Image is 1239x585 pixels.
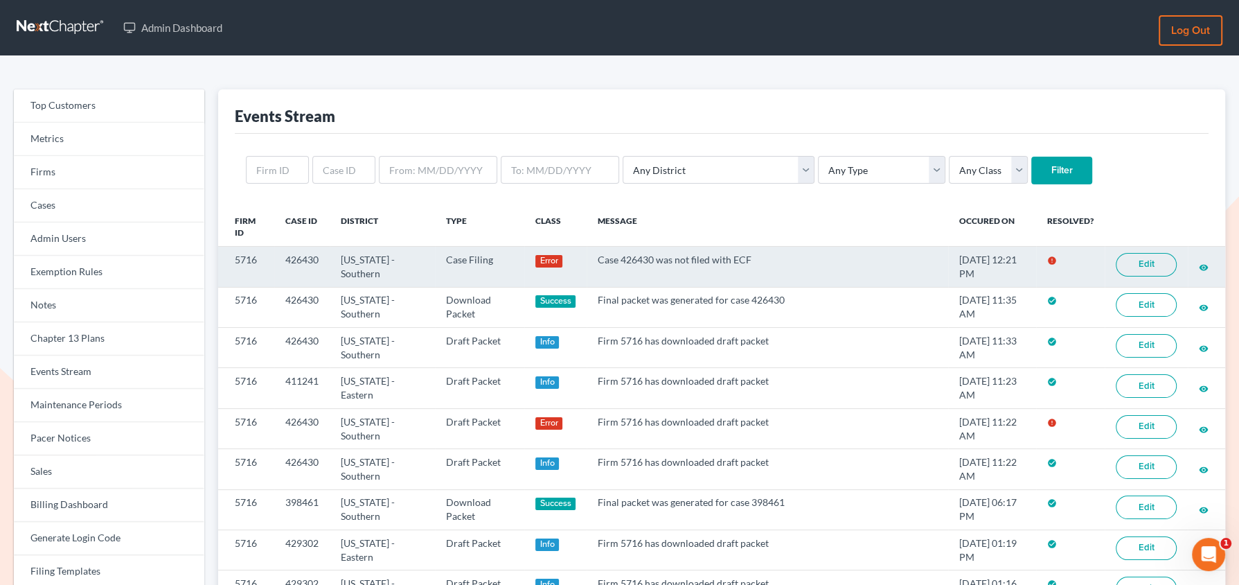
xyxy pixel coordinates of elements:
[948,408,1036,448] td: [DATE] 11:22 AM
[535,336,559,349] div: Info
[587,408,948,448] td: Firm 5716 has downloaded draft packet
[312,156,375,184] input: Case ID
[379,156,497,184] input: From: MM/DD/YYYY
[948,449,1036,489] td: [DATE] 11:22 AM
[1116,334,1177,358] a: Edit
[14,489,204,522] a: Billing Dashboard
[435,328,525,368] td: Draft Packet
[587,328,948,368] td: Firm 5716 has downloaded draft packet
[218,328,274,368] td: 5716
[14,123,204,156] a: Metrics
[1199,384,1209,394] i: visibility
[1199,463,1209,475] a: visibility
[1047,256,1057,265] i: error
[14,89,204,123] a: Top Customers
[235,106,335,126] div: Events Stream
[524,207,587,247] th: Class
[1116,253,1177,277] a: Edit
[535,255,562,268] div: Error
[435,530,525,570] td: Draft Packet
[435,489,525,530] td: Download Packet
[14,522,204,555] a: Generate Login Code
[330,207,434,247] th: District
[1199,303,1209,313] i: visibility
[1199,344,1209,353] i: visibility
[14,156,204,189] a: Firms
[535,417,562,430] div: Error
[1047,498,1057,508] i: check_circle
[587,207,948,247] th: Message
[14,356,204,389] a: Events Stream
[587,368,948,408] td: Firm 5716 has downloaded draft packet
[535,498,576,510] div: Success
[14,189,204,222] a: Cases
[218,408,274,448] td: 5716
[218,207,274,247] th: Firm ID
[948,368,1036,408] td: [DATE] 11:23 AM
[14,256,204,289] a: Exemption Rules
[116,15,229,40] a: Admin Dashboard
[435,247,525,287] td: Case Filing
[1036,207,1105,247] th: Resolved?
[274,368,330,408] td: 411241
[435,449,525,489] td: Draft Packet
[948,328,1036,368] td: [DATE] 11:33 AM
[14,322,204,356] a: Chapter 13 Plans
[1199,425,1209,435] i: visibility
[1047,458,1057,468] i: check_circle
[218,287,274,327] td: 5716
[1199,423,1209,435] a: visibility
[218,530,274,570] td: 5716
[1199,465,1209,475] i: visibility
[330,328,434,368] td: [US_STATE] - Southern
[1199,505,1209,515] i: visibility
[274,530,330,570] td: 429302
[218,489,274,530] td: 5716
[274,287,330,327] td: 426430
[535,376,559,389] div: Info
[1116,374,1177,398] a: Edit
[1047,296,1057,306] i: check_circle
[14,389,204,422] a: Maintenance Periods
[274,207,330,247] th: Case ID
[1047,377,1057,387] i: check_circle
[948,287,1036,327] td: [DATE] 11:35 AM
[218,247,274,287] td: 5716
[330,408,434,448] td: [US_STATE] - Southern
[1220,538,1231,549] span: 1
[1116,455,1177,479] a: Edit
[330,489,434,530] td: [US_STATE] - Southern
[14,455,204,489] a: Sales
[14,222,204,256] a: Admin Users
[948,207,1036,247] th: Occured On
[1116,536,1177,560] a: Edit
[330,368,434,408] td: [US_STATE] - Eastern
[535,539,559,551] div: Info
[435,408,525,448] td: Draft Packet
[330,530,434,570] td: [US_STATE] - Eastern
[1159,15,1222,46] a: Log out
[1047,418,1057,428] i: error
[501,156,619,184] input: To: MM/DD/YYYY
[1199,342,1209,353] a: visibility
[1047,337,1057,347] i: check_circle
[435,207,525,247] th: Type
[587,247,948,287] td: Case 426430 was not filed with ECF
[1199,261,1209,272] a: visibility
[948,247,1036,287] td: [DATE] 12:21 PM
[330,449,434,489] td: [US_STATE] - Southern
[587,287,948,327] td: Final packet was generated for case 426430
[535,295,576,308] div: Success
[274,408,330,448] td: 426430
[1199,503,1209,515] a: visibility
[1116,415,1177,439] a: Edit
[587,489,948,530] td: Final packet was generated for case 398461
[587,449,948,489] td: Firm 5716 has downloaded draft packet
[1031,157,1092,184] input: Filter
[1047,539,1057,549] i: check_circle
[274,449,330,489] td: 426430
[218,449,274,489] td: 5716
[587,530,948,570] td: Firm 5716 has downloaded draft packet
[435,368,525,408] td: Draft Packet
[274,247,330,287] td: 426430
